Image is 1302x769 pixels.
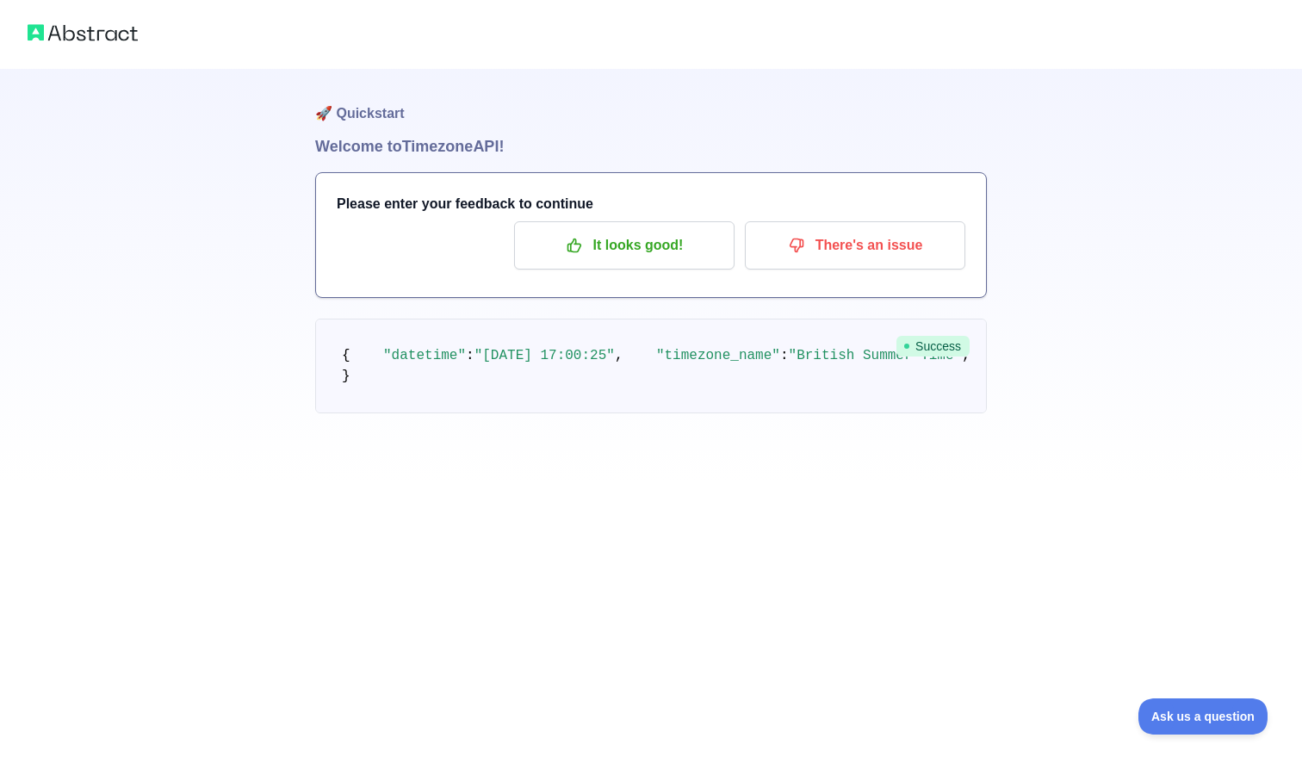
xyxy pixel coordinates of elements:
[342,348,350,363] span: {
[758,231,952,260] p: There's an issue
[315,134,987,158] h1: Welcome to Timezone API!
[1138,698,1268,735] iframe: Toggle Customer Support
[780,348,789,363] span: :
[789,348,963,363] span: "British Summer Time"
[315,69,987,134] h1: 🚀 Quickstart
[527,231,722,260] p: It looks good!
[28,21,138,45] img: Abstract logo
[615,348,623,363] span: ,
[514,221,735,270] button: It looks good!
[745,221,965,270] button: There's an issue
[466,348,474,363] span: :
[656,348,780,363] span: "timezone_name"
[896,336,970,357] span: Success
[383,348,466,363] span: "datetime"
[337,194,965,214] h3: Please enter your feedback to continue
[474,348,615,363] span: "[DATE] 17:00:25"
